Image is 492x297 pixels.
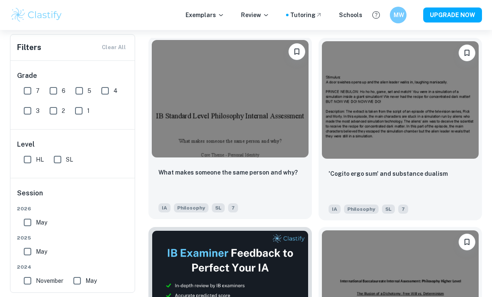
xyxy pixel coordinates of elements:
[322,41,479,159] img: Philosophy IA example thumbnail: 'Cogito ergo sum' and substance dualism
[17,42,41,53] h6: Filters
[36,276,63,285] span: November
[398,205,408,214] span: 7
[329,205,341,214] span: IA
[319,38,482,220] a: Bookmark'Cogito ergo sum' and substance dualismIAPhilosophySL7
[36,247,47,256] span: May
[329,169,448,178] p: 'Cogito ergo sum' and substance dualism
[158,203,171,212] span: IA
[212,203,225,212] span: SL
[339,10,362,20] a: Schools
[241,10,269,20] p: Review
[17,205,129,212] span: 2026
[148,38,312,220] a: BookmarkWhat makes someone the same person and why?IAPhilosophySL7
[459,234,475,250] button: Bookmark
[423,7,482,22] button: UPGRADE NOW
[113,86,118,95] span: 4
[344,205,379,214] span: Philosophy
[228,203,238,212] span: 7
[369,8,383,22] button: Help and Feedback
[62,106,65,115] span: 2
[17,263,129,271] span: 2024
[186,10,224,20] p: Exemplars
[290,10,322,20] a: Tutoring
[152,40,309,157] img: Philosophy IA example thumbnail: What makes someone the same person and w
[88,86,91,95] span: 5
[394,10,403,20] h6: MW
[66,155,73,164] span: SL
[36,155,44,164] span: HL
[382,205,395,214] span: SL
[17,140,129,150] h6: Level
[289,43,305,60] button: Bookmark
[36,106,40,115] span: 3
[17,234,129,242] span: 2025
[36,218,47,227] span: May
[85,276,97,285] span: May
[17,188,129,205] h6: Session
[10,7,63,23] img: Clastify logo
[36,86,40,95] span: 7
[158,168,298,177] p: What makes someone the same person and why?
[17,71,129,81] h6: Grade
[390,7,407,23] button: MW
[459,45,475,61] button: Bookmark
[87,106,90,115] span: 1
[174,203,208,212] span: Philosophy
[62,86,65,95] span: 6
